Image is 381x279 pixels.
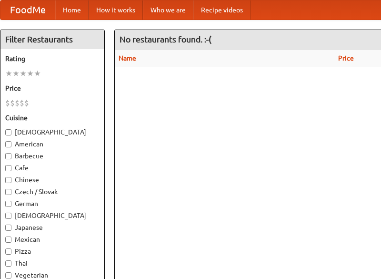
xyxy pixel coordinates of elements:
input: Barbecue [5,153,11,159]
label: Pizza [5,247,100,256]
li: $ [20,98,24,108]
a: Name [119,54,136,62]
a: FoodMe [0,0,55,20]
input: German [5,201,11,207]
label: Cafe [5,163,100,173]
input: Chinese [5,177,11,183]
input: Thai [5,260,11,267]
input: [DEMOGRAPHIC_DATA] [5,213,11,219]
h5: Cuisine [5,113,100,123]
li: ★ [34,68,41,79]
label: [DEMOGRAPHIC_DATA] [5,211,100,220]
input: Mexican [5,237,11,243]
label: German [5,199,100,208]
a: Who we are [143,0,193,20]
li: ★ [12,68,20,79]
label: [DEMOGRAPHIC_DATA] [5,127,100,137]
input: Vegetarian [5,272,11,279]
label: Mexican [5,235,100,244]
li: $ [15,98,20,108]
ng-pluralize: No restaurants found. :-( [120,35,211,44]
label: Japanese [5,223,100,232]
li: ★ [5,68,12,79]
li: $ [5,98,10,108]
h5: Rating [5,54,100,63]
a: Price [338,54,354,62]
a: How it works [89,0,143,20]
input: American [5,141,11,147]
label: Barbecue [5,151,100,161]
h5: Price [5,83,100,93]
li: ★ [20,68,27,79]
label: Chinese [5,175,100,185]
input: Japanese [5,225,11,231]
label: Thai [5,258,100,268]
input: Cafe [5,165,11,171]
h4: Filter Restaurants [0,30,104,49]
input: Pizza [5,248,11,255]
li: ★ [27,68,34,79]
label: Czech / Slovak [5,187,100,196]
li: $ [10,98,15,108]
a: Recipe videos [193,0,251,20]
label: American [5,139,100,149]
input: [DEMOGRAPHIC_DATA] [5,129,11,135]
a: Home [55,0,89,20]
li: $ [24,98,29,108]
input: Czech / Slovak [5,189,11,195]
